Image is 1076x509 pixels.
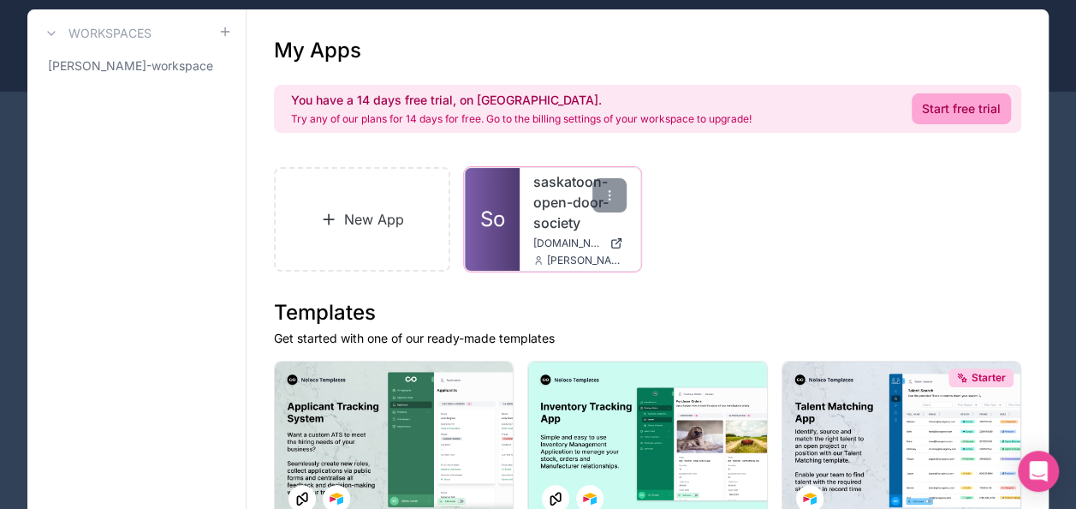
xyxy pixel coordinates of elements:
[48,57,213,75] span: [PERSON_NAME]-workspace
[291,92,752,109] h2: You have a 14 days free trial, on [GEOGRAPHIC_DATA].
[465,168,520,271] a: So
[274,37,361,64] h1: My Apps
[480,206,505,233] span: So
[583,492,597,506] img: Airtable Logo
[533,171,626,233] a: saskatoon-open-door-society
[972,371,1006,385] span: Starter
[533,237,626,250] a: [DOMAIN_NAME]
[330,492,343,506] img: Airtable Logo
[912,93,1011,124] a: Start free trial
[547,254,626,267] span: [PERSON_NAME][EMAIL_ADDRESS][DOMAIN_NAME]
[68,25,152,42] h3: Workspaces
[41,23,152,44] a: Workspaces
[291,112,752,126] p: Try any of our plans for 14 days for free. Go to the billing settings of your workspace to upgrade!
[803,492,817,506] img: Airtable Logo
[1018,451,1059,492] div: Open Intercom Messenger
[274,330,1021,347] p: Get started with one of our ready-made templates
[41,51,232,81] a: [PERSON_NAME]-workspace
[274,167,450,272] a: New App
[533,237,602,250] span: [DOMAIN_NAME]
[274,299,1021,326] h1: Templates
